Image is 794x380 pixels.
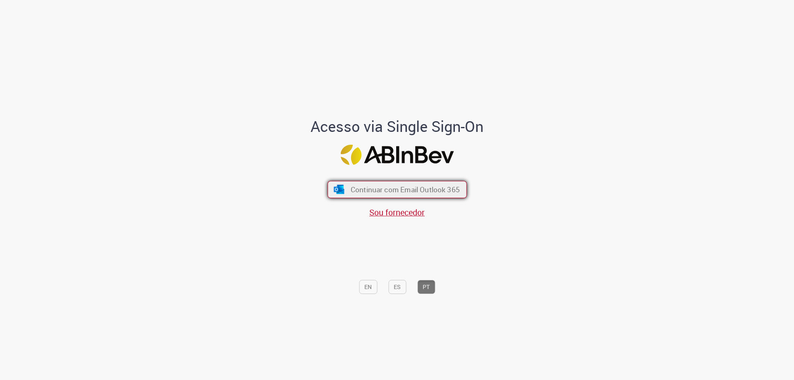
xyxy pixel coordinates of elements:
button: ícone Azure/Microsoft 360 Continuar com Email Outlook 365 [328,181,467,198]
span: Continuar com Email Outlook 365 [350,185,459,194]
button: ES [388,280,406,294]
a: Sou fornecedor [369,207,425,218]
button: PT [417,280,435,294]
img: ícone Azure/Microsoft 360 [333,185,345,194]
img: Logo ABInBev [340,145,454,165]
h1: Acesso via Single Sign-On [282,118,512,135]
button: EN [359,280,377,294]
